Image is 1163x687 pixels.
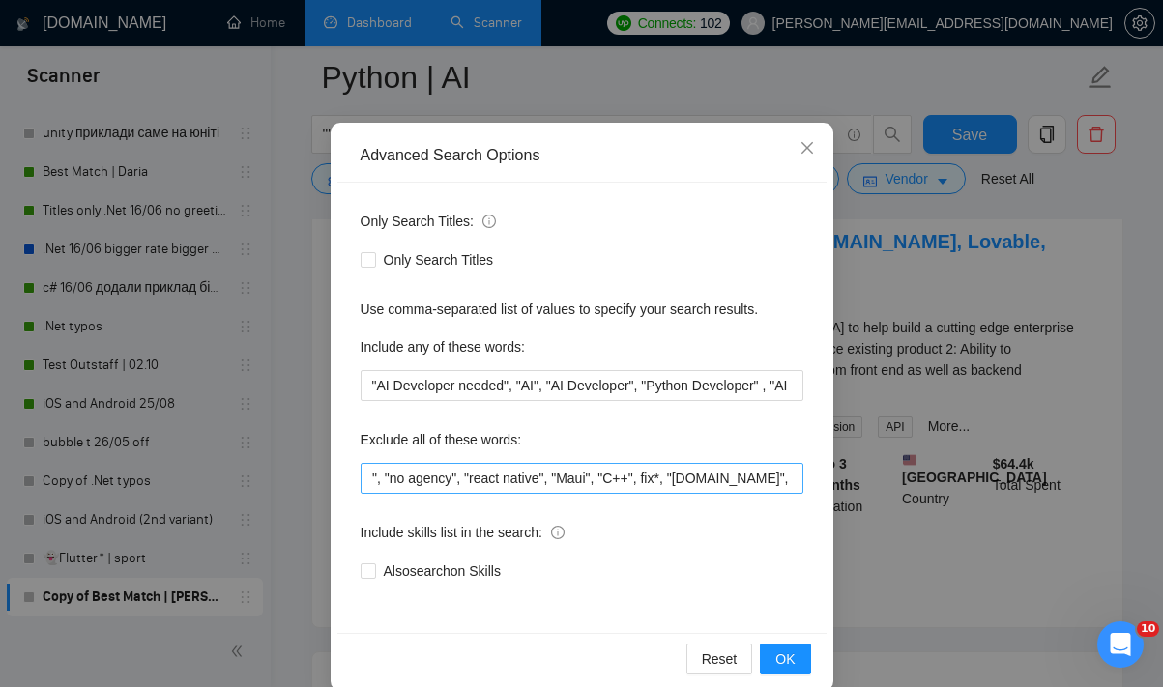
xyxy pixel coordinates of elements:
[361,145,803,166] div: Advanced Search Options
[361,331,525,362] label: Include any of these words:
[361,299,803,320] div: Use comma-separated list of values to specify your search results.
[800,140,815,156] span: close
[361,522,565,543] span: Include skills list in the search:
[361,211,496,232] span: Only Search Titles:
[781,123,833,175] button: Close
[376,560,509,582] span: Also search on Skills
[1097,621,1144,668] iframe: Intercom live chat
[775,648,795,670] span: OK
[760,644,810,674] button: OK
[686,644,753,674] button: Reset
[482,215,496,228] span: info-circle
[702,648,738,670] span: Reset
[361,424,522,455] label: Exclude all of these words:
[551,526,565,539] span: info-circle
[376,249,502,271] span: Only Search Titles
[1137,621,1159,637] span: 10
